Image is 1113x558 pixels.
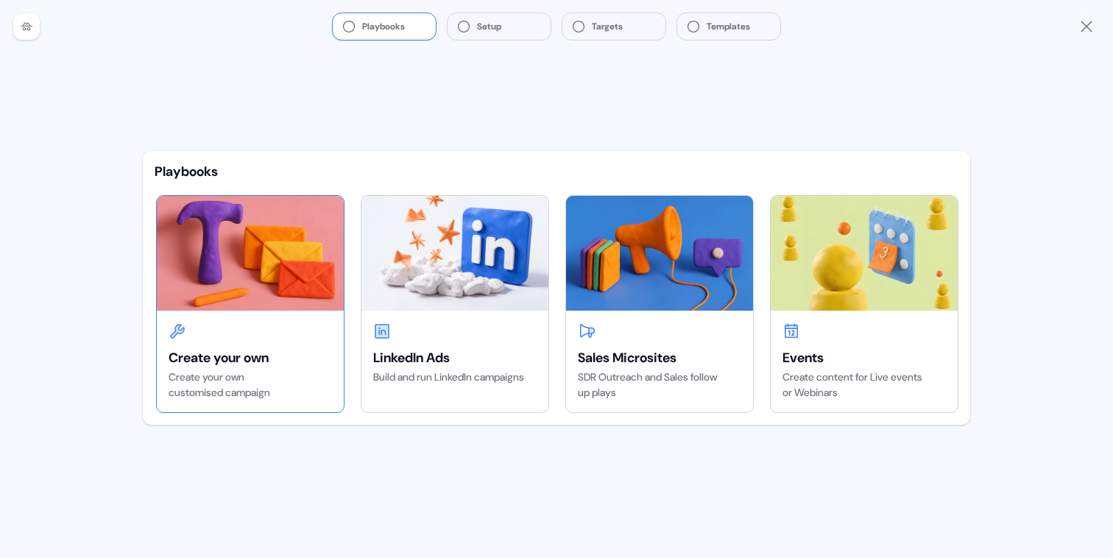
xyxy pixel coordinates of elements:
div: SDR Outreach and Sales follow up plays [578,370,741,400]
button: Playbooks [333,13,436,40]
button: Templates [677,13,780,40]
img: Sales Microsites [566,196,753,311]
button: Setup [448,13,551,40]
div: Create content for Live events or Webinars [782,370,946,400]
img: Events [771,196,958,311]
div: Build and run LinkedIn campaigns [373,370,537,385]
a: Close [1078,18,1095,35]
img: Create your own [157,196,344,311]
div: Sales Microsites [578,349,741,367]
div: Playbooks [155,163,958,180]
button: Targets [562,13,665,40]
div: Events [782,349,946,367]
img: LinkedIn Ads [361,196,548,311]
div: Create your own [169,349,332,367]
div: Create your own customised campaign [169,370,332,400]
div: LinkedIn Ads [373,349,537,367]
